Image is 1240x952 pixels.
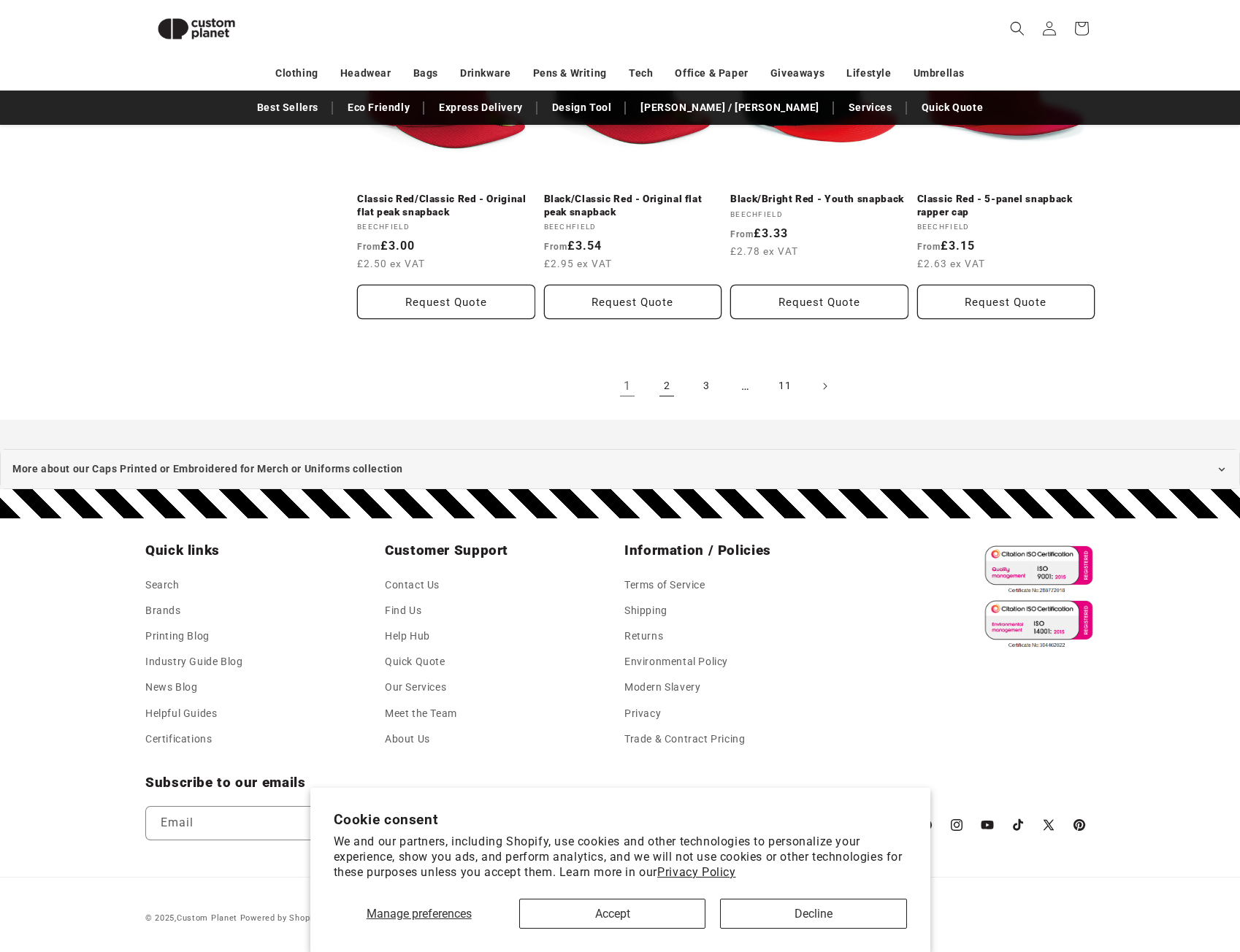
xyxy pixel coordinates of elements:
[385,598,421,623] a: Find Us
[651,370,683,402] a: Page 2
[177,913,237,923] a: Custom Planet
[367,907,472,921] span: Manage preferences
[145,542,376,559] h2: Quick links
[413,61,438,86] a: Bags
[240,913,321,923] a: Powered by Shopify
[917,285,1095,319] button: Request Quote
[629,61,653,86] a: Tech
[250,95,326,120] a: Best Sellers
[145,576,180,598] a: Search
[624,623,663,649] a: Returns
[145,726,212,752] a: Certifications
[145,623,210,649] a: Printing Blog
[624,726,745,752] a: Trade & Contract Pricing
[334,811,907,828] h2: Cookie consent
[690,370,722,402] a: Page 3
[996,794,1240,952] iframe: Chat Widget
[611,370,643,402] a: Page 1
[385,675,446,700] a: Our Services
[808,370,841,402] a: Next page
[432,95,530,120] a: Express Delivery
[385,649,445,675] a: Quick Quote
[385,576,440,598] a: Contact Us
[145,6,248,52] img: Custom Planet
[460,61,510,86] a: Drinkware
[275,61,318,86] a: Clothing
[357,193,535,218] a: Classic Red/Classic Red - Original flat peak snapback
[917,193,1095,218] a: Classic Red - 5-panel snapback rapper cap
[385,623,430,649] a: Help Hub
[340,61,391,86] a: Headwear
[385,542,616,559] h2: Customer Support
[624,675,700,700] a: Modern Slavery
[624,649,728,675] a: Environmental Policy
[357,285,535,319] button: Request Quote
[12,460,403,478] span: More about our Caps Printed or Embroidered for Merch or Uniforms collection
[730,193,908,206] a: Black/Bright Red - Youth snapback
[145,701,217,726] a: Helpful Guides
[624,701,661,726] a: Privacy
[720,899,906,929] button: Decline
[545,95,619,120] a: Design Tool
[1001,12,1033,45] summary: Search
[979,596,1095,651] img: ISO 14001 Certified
[675,61,748,86] a: Office & Paper
[624,542,855,559] h2: Information / Policies
[519,899,705,929] button: Accept
[544,285,722,319] button: Request Quote
[334,899,505,929] button: Manage preferences
[730,370,762,402] span: …
[770,61,824,86] a: Giveaways
[914,61,965,86] a: Umbrellas
[841,95,900,120] a: Services
[145,913,237,923] small: © 2025,
[846,61,891,86] a: Lifestyle
[533,61,607,86] a: Pens & Writing
[385,726,430,752] a: About Us
[657,865,735,879] a: Privacy Policy
[769,370,801,402] a: Page 11
[240,913,616,923] small: - Custom Planet Ltd. Registration Number 6722046 VAT no. 928 4537 94
[624,598,667,623] a: Shipping
[979,542,1095,596] img: ISO 9001 Certified
[357,370,1095,402] nav: Pagination
[340,95,417,120] a: Eco Friendly
[334,834,907,880] p: We and our partners, including Shopify, use cookies and other technologies to personalize your ex...
[145,675,197,700] a: News Blog
[730,285,908,319] button: Request Quote
[145,774,903,791] h2: Subscribe to our emails
[914,95,991,120] a: Quick Quote
[633,95,826,120] a: [PERSON_NAME] / [PERSON_NAME]
[544,193,722,218] a: Black/Classic Red - Original flat peak snapback
[145,649,242,675] a: Industry Guide Blog
[385,701,457,726] a: Meet the Team
[145,598,181,623] a: Brands
[624,576,705,598] a: Terms of Service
